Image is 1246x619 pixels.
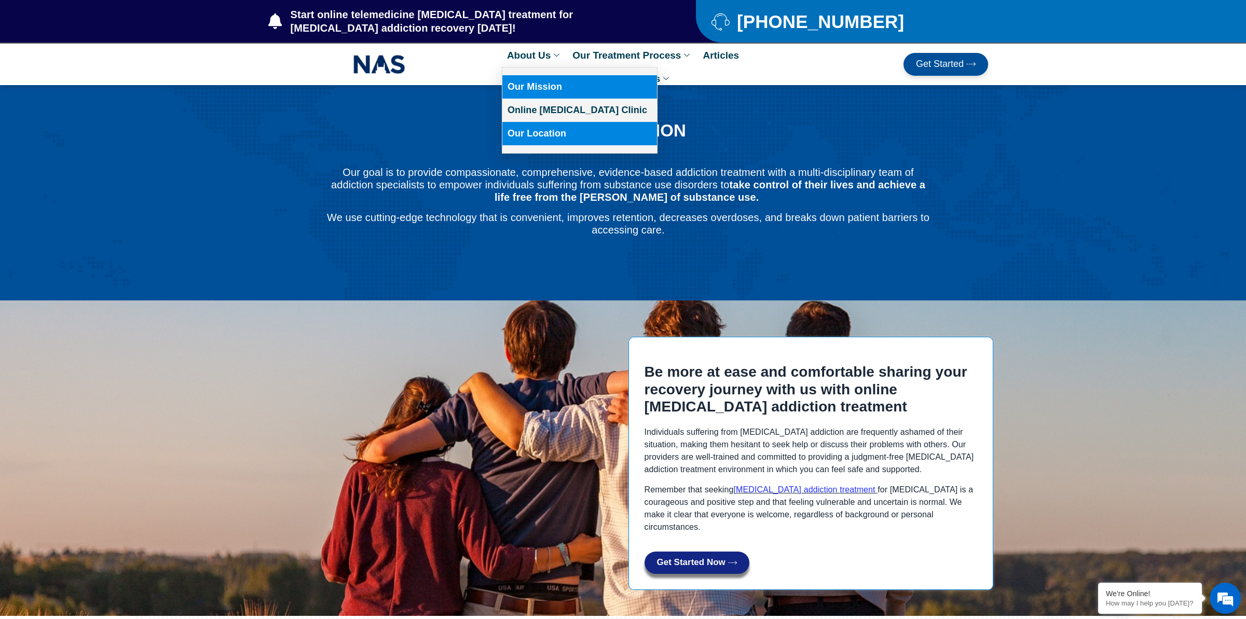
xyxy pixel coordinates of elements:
[325,121,930,140] h1: OUR MISSION
[711,12,962,31] a: [PHONE_NUMBER]
[170,5,195,30] div: Minimize live chat window
[495,179,925,203] b: take control of their lives and achieve a life free from the [PERSON_NAME] of substance use.
[1106,599,1194,607] p: How may I help you today?
[903,53,988,76] a: Get Started
[645,484,978,533] p: Remember that seeking for [MEDICAL_DATA] is a courageous and positive step and that feeling vulne...
[353,52,405,76] img: NAS_email_signature-removebg-preview.png
[5,283,198,320] textarea: Type your message and hit 'Enter'
[657,558,725,568] span: Get Started Now
[325,211,930,236] p: We use cutting-edge technology that is convenient, improves retention, decreases overdoses, and b...
[733,485,875,494] a: [MEDICAL_DATA] addiction treatment
[645,426,978,476] p: Individuals suffering from [MEDICAL_DATA] addiction are frequently ashamed of their situation, ma...
[502,122,657,145] a: Our Location
[325,166,930,203] p: Our goal is to provide compassionate, comprehensive, evidence-based addiction treatment with a mu...
[697,44,744,67] a: Articles
[1106,589,1194,598] div: We're Online!
[502,75,657,99] a: Our Mission
[11,53,27,69] div: Navigation go back
[734,15,904,28] span: [PHONE_NUMBER]
[268,8,654,35] a: Start online telemedicine [MEDICAL_DATA] treatment for [MEDICAL_DATA] addiction recovery [DATE]!
[502,44,567,67] a: About Us
[502,99,657,122] a: Online [MEDICAL_DATA] Clinic
[288,8,655,35] span: Start online telemedicine [MEDICAL_DATA] treatment for [MEDICAL_DATA] addiction recovery [DATE]!
[645,363,978,416] h2: Be more at ease and comfortable sharing your recovery journey with us with online [MEDICAL_DATA] ...
[60,131,143,236] span: We're online!
[645,552,749,574] a: Get Started Now
[916,59,964,70] span: Get Started
[70,54,190,68] div: Chat with us now
[567,44,697,67] a: Our Treatment Process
